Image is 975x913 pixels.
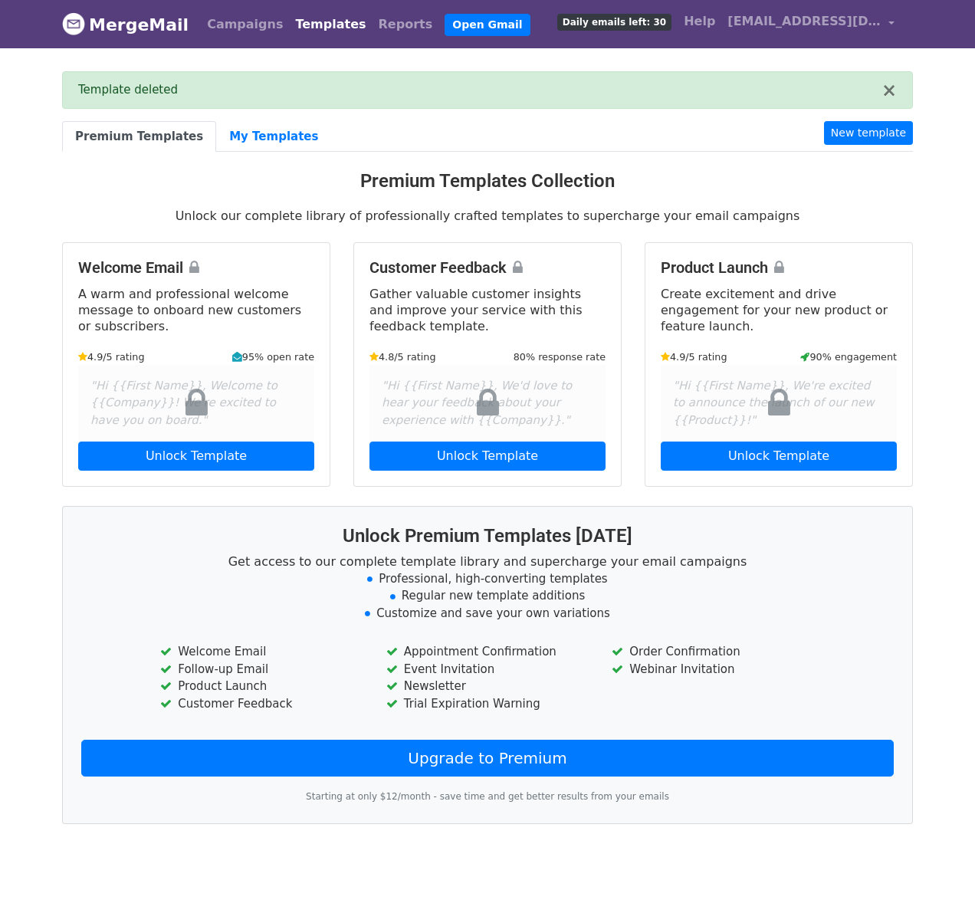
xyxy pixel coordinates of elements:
[557,14,671,31] span: Daily emails left: 30
[661,286,897,334] p: Create excitement and drive engagement for your new product or feature launch.
[800,350,897,364] small: 90% engagement
[661,350,727,364] small: 4.9/5 rating
[81,570,894,588] li: Professional, high-converting templates
[160,678,363,695] li: Product Launch
[445,14,530,36] a: Open Gmail
[551,6,678,37] a: Daily emails left: 30
[160,661,363,678] li: Follow-up Email
[661,365,897,442] div: "Hi {{First Name}}, We're excited to announce the launch of our new {{Product}}!"
[232,350,314,364] small: 95% open rate
[678,6,721,37] a: Help
[824,121,913,145] a: New template
[369,286,606,334] p: Gather valuable customer insights and improve your service with this feedback template.
[78,81,881,99] div: Template deleted
[62,8,189,41] a: MergeMail
[386,643,589,661] li: Appointment Confirmation
[514,350,606,364] small: 80% response rate
[881,81,897,100] button: ×
[386,661,589,678] li: Event Invitation
[78,442,314,471] a: Unlock Template
[78,365,314,442] div: "Hi {{First Name}}, Welcome to {{Company}}! We're excited to have you on board."
[78,258,314,277] h4: Welcome Email
[81,789,894,805] p: Starting at only $12/month - save time and get better results from your emails
[289,9,372,40] a: Templates
[201,9,289,40] a: Campaigns
[369,365,606,442] div: "Hi {{First Name}}, We'd love to hear your feedback about your experience with {{Company}}."
[369,442,606,471] a: Unlock Template
[727,12,881,31] span: [EMAIL_ADDRESS][DOMAIN_NAME]
[612,643,814,661] li: Order Confirmation
[369,258,606,277] h4: Customer Feedback
[81,525,894,547] h3: Unlock Premium Templates [DATE]
[62,12,85,35] img: MergeMail logo
[160,643,363,661] li: Welcome Email
[721,6,901,42] a: [EMAIL_ADDRESS][DOMAIN_NAME]
[81,605,894,622] li: Customize and save your own variations
[81,553,894,570] p: Get access to our complete template library and supercharge your email campaigns
[661,442,897,471] a: Unlock Template
[661,258,897,277] h4: Product Launch
[386,695,589,713] li: Trial Expiration Warning
[386,678,589,695] li: Newsletter
[81,740,894,777] a: Upgrade to Premium
[160,695,363,713] li: Customer Feedback
[78,286,314,334] p: A warm and professional welcome message to onboard new customers or subscribers.
[62,121,216,153] a: Premium Templates
[78,350,145,364] small: 4.9/5 rating
[612,661,814,678] li: Webinar Invitation
[81,587,894,605] li: Regular new template additions
[62,170,913,192] h3: Premium Templates Collection
[62,208,913,224] p: Unlock our complete library of professionally crafted templates to supercharge your email campaigns
[369,350,436,364] small: 4.8/5 rating
[216,121,331,153] a: My Templates
[373,9,439,40] a: Reports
